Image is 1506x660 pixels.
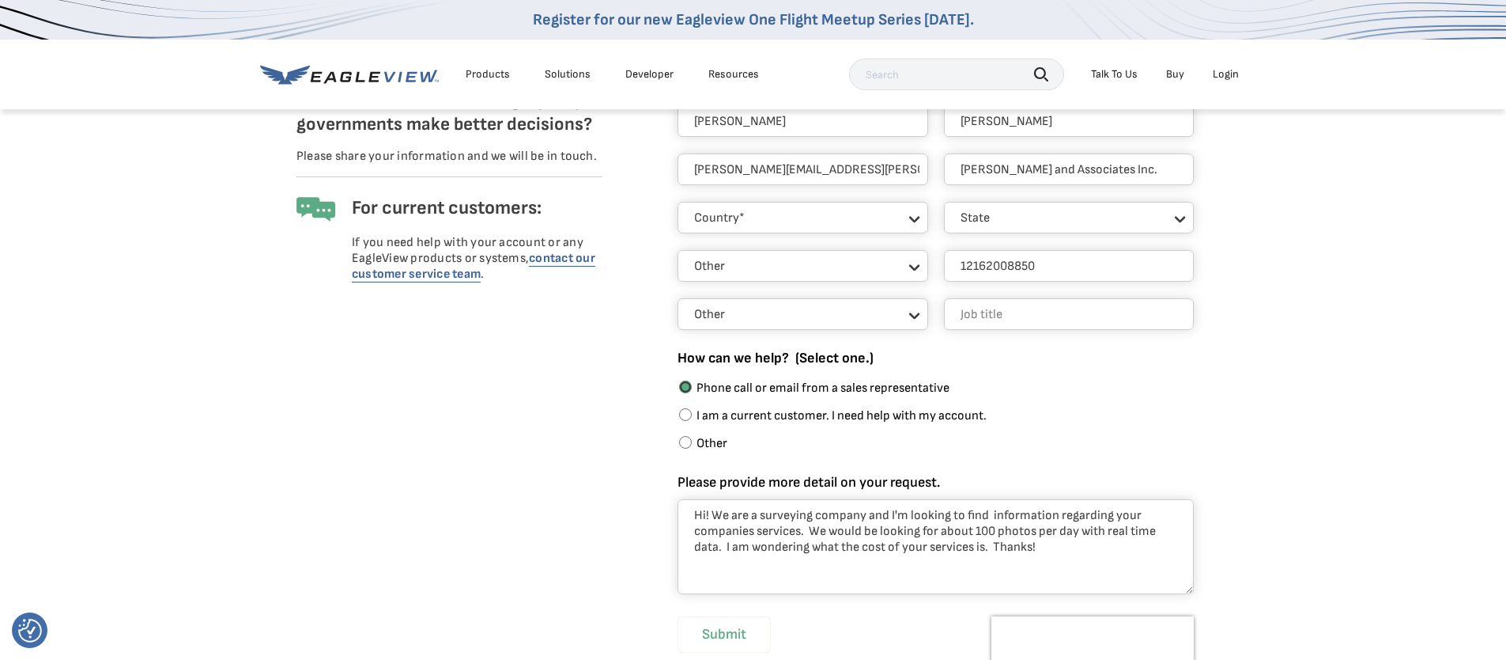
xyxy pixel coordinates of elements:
input: Search [849,59,1064,90]
input: First Name* [678,105,928,137]
span: How can we help? (Select one.) [678,350,874,366]
span: Other [696,436,727,451]
input: Name of your organization* [944,154,1195,185]
span: Please provide more detail on your request. [678,474,940,491]
img: Revisit consent button [18,619,42,643]
span: I am a current customer. I need help with my account. [696,408,987,423]
div: Solutions [545,67,591,82]
input: Job title [944,298,1195,330]
input: Other [679,436,692,449]
input: Submit [678,616,771,653]
textarea: Hi! We are a surveying company and I'm looking to find information regarding your companies servi... [678,499,1194,594]
a: Buy [1166,67,1184,82]
a: Developer [625,67,674,82]
span: Phone call or email from a sales representative [696,381,949,396]
a: contact our customer service team [352,251,595,283]
p: If you need help with your account or any EagleView products or systems, . [352,235,602,283]
input: Phone call or email from a sales representative [679,381,692,393]
div: Resources [708,67,759,82]
p: Please share your information and we will be in touch. [296,149,602,165]
input: Phone Number [944,250,1195,282]
h6: For current customers: [352,193,602,223]
div: Products [466,67,510,82]
div: Login [1213,67,1239,82]
input: Email* [678,154,928,185]
button: Consent Preferences [18,619,42,643]
div: Talk To Us [1091,67,1138,82]
input: Last Name* [944,105,1195,137]
a: Register for our new Eagleview One Flight Meetup Series [DATE]. [533,10,974,29]
input: I am a current customer. I need help with my account. [679,408,692,421]
h5: Want to see how aerial imagery helps governments make better decisions? [296,89,602,137]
